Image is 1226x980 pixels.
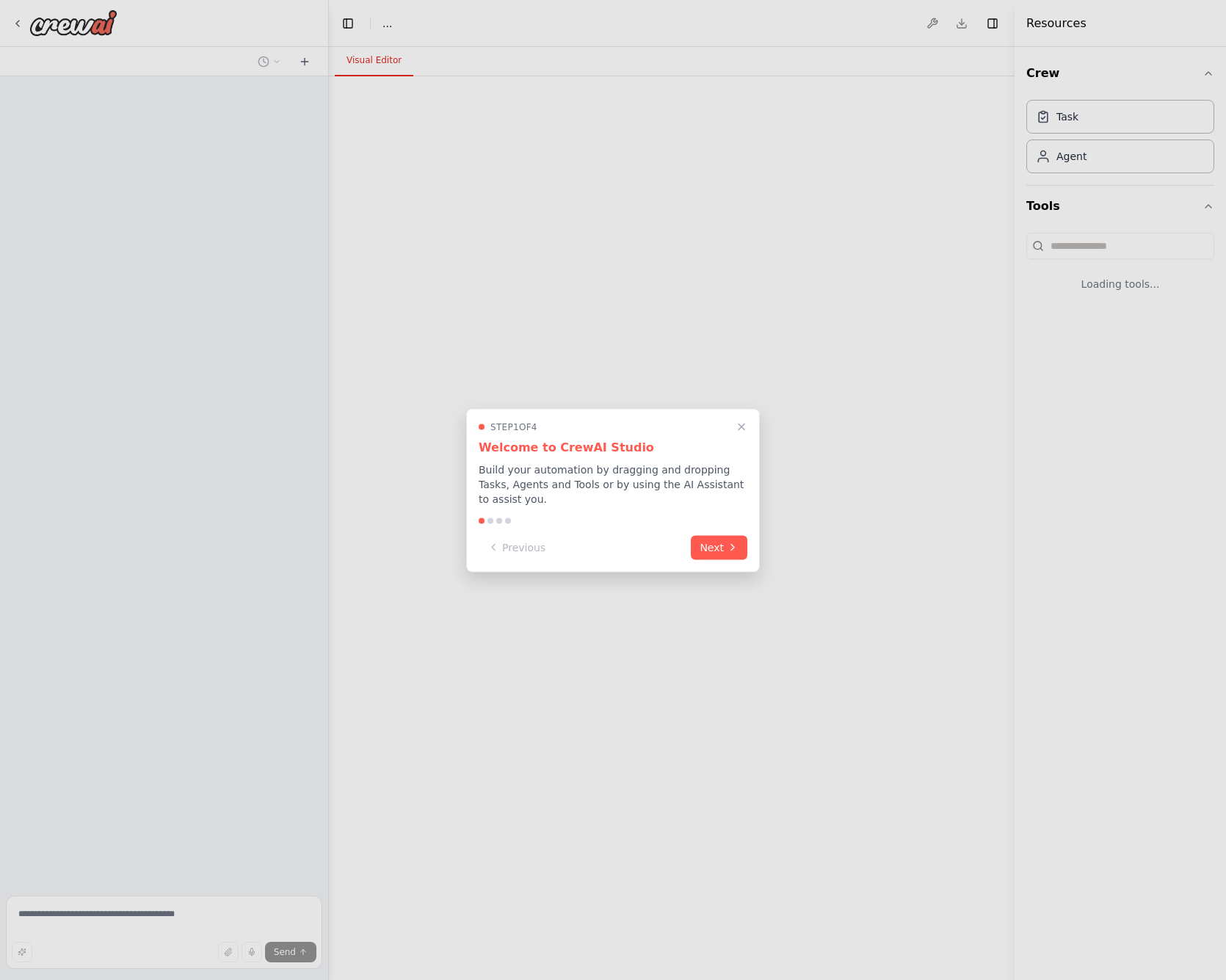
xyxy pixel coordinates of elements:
[479,438,747,456] h3: Welcome to CrewAI Studio
[490,421,537,432] span: Step 1 of 4
[338,13,358,34] button: Hide left sidebar
[479,462,747,506] p: Build your automation by dragging and dropping Tasks, Agents and Tools or by using the AI Assista...
[479,535,554,559] button: Previous
[733,418,750,435] button: Close walkthrough
[691,535,747,559] button: Next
